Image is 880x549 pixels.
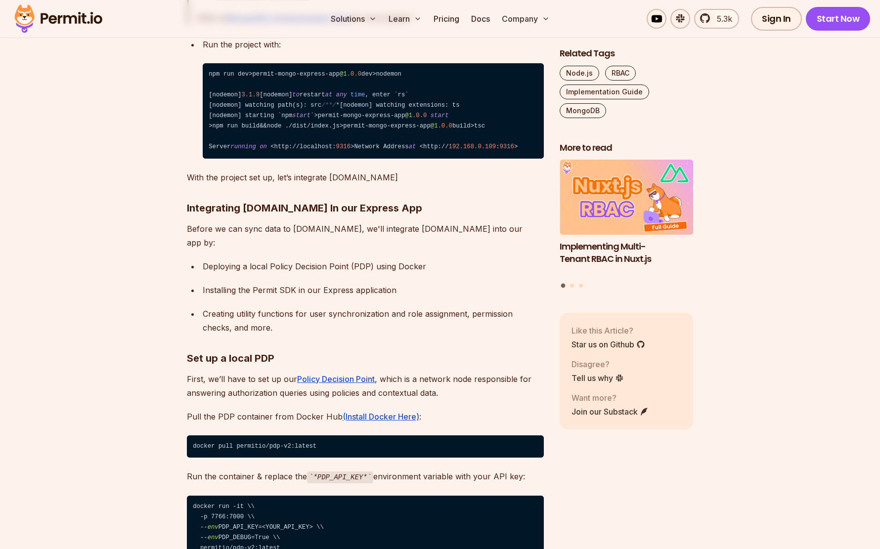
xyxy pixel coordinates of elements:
[343,412,419,422] a: (Install Docker Here)
[570,284,574,288] button: Go to slide 2
[514,143,518,150] span: >
[351,143,354,150] span: >
[354,71,361,78] span: .0
[187,435,544,458] code: docker pull permitio/pdp-v2:latest
[270,143,274,150] span: <
[372,71,376,78] span: >
[325,91,333,98] span: at
[420,112,427,119] span: .0
[203,259,544,273] div: Deploying a local Policy Decision Point (PDP) using Docker
[365,123,368,129] span: -
[412,112,420,119] span: .0
[325,71,329,78] span: -
[361,112,365,119] span: -
[498,9,554,29] button: Company
[560,142,693,154] h2: More to read
[431,112,449,119] span: start
[208,534,219,541] span: env
[482,143,496,150] span: .109
[260,123,267,129] span: &&
[405,112,412,119] span: @1
[560,160,693,235] img: Implementing Multi-Tenant RBAC in Nuxt.js
[203,283,544,297] div: Installing the Permit SDK in our Express application
[409,143,416,150] span: at
[307,471,373,483] code: *PDP_API_KEY*
[438,123,445,129] span: .0
[297,374,375,384] a: Policy Decision Point
[260,143,267,150] span: on
[560,160,693,278] a: Implementing Multi-Tenant RBAC in Nuxt.jsImplementing Multi-Tenant RBAC in Nuxt.js
[307,123,310,129] span: /
[572,372,624,384] a: Tell us why
[187,410,544,423] p: Pull the PDP container from Docker Hub :
[560,103,606,118] a: MongoDB
[572,406,649,418] a: Join our Substack
[560,84,649,99] a: Implementation Guide
[340,71,347,78] span: @1
[203,307,544,335] div: Creating utility functions for user synchronization and role assignment, permission checks, and m...
[249,71,252,78] span: >
[296,143,300,150] span: /
[336,91,347,98] span: any
[391,112,394,119] span: -
[292,143,296,150] span: /
[10,2,107,36] img: Permit logo
[572,392,649,404] p: Want more?
[187,222,544,250] p: Before we can sync data to [DOMAIN_NAME], we'll integrate [DOMAIN_NAME] into our app by:
[347,71,354,78] span: .0
[500,143,514,150] span: 9316
[209,123,212,129] span: >
[351,91,365,98] span: time
[445,143,448,150] span: /
[605,66,636,81] a: RBAC
[340,112,343,119] span: -
[560,160,693,278] li: 1 of 3
[336,143,351,150] span: 9316
[572,325,645,337] p: Like this Article?
[561,284,566,288] button: Go to slide 1
[289,123,292,129] span: /
[385,9,426,29] button: Learn
[441,143,445,150] span: /
[387,123,391,129] span: -
[203,63,544,159] code: npm run dev permit mongo express app dev nodemon [nodemon] [nodemon] restart , enter `rs` [nodemo...
[572,338,645,350] a: Star us on Github
[467,9,494,29] a: Docs
[572,358,624,370] p: Disagree?
[203,38,544,51] p: Run the project with:
[711,13,732,25] span: 5.3k
[560,241,693,265] h3: Implementing Multi-Tenant RBAC in Nuxt.js
[208,524,219,531] span: env
[187,469,544,484] p: Run the container & replace the environment variable with your API key:
[430,9,463,29] a: Pricing
[445,123,452,129] span: .0
[187,352,274,364] strong: Set up a local PDP
[292,91,300,98] span: to
[806,7,871,31] a: Start Now
[274,71,278,78] span: -
[292,112,310,119] span: start
[560,66,599,81] a: Node.js
[751,7,802,31] a: Sign In
[420,143,423,150] span: <
[314,112,317,119] span: >
[296,71,300,78] span: -
[579,284,583,288] button: Go to slide 3
[471,123,474,129] span: >
[694,9,739,29] a: 5.3k
[241,91,252,98] span: 3.1
[327,9,381,29] button: Solutions
[187,170,544,184] p: With the project set up, let’s integrate [DOMAIN_NAME]
[252,91,260,98] span: .9
[187,372,544,400] p: First, we’ll have to set up our , which is a network node responsible for answering authorization...
[340,123,343,129] span: >
[449,143,474,150] span: 192.168
[230,143,256,150] span: running
[416,123,419,129] span: -
[474,143,482,150] span: .0
[187,202,422,214] strong: Integrating [DOMAIN_NAME] In our Express App
[560,160,693,290] div: Posts
[560,47,693,60] h2: Related Tags
[431,123,438,129] span: @1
